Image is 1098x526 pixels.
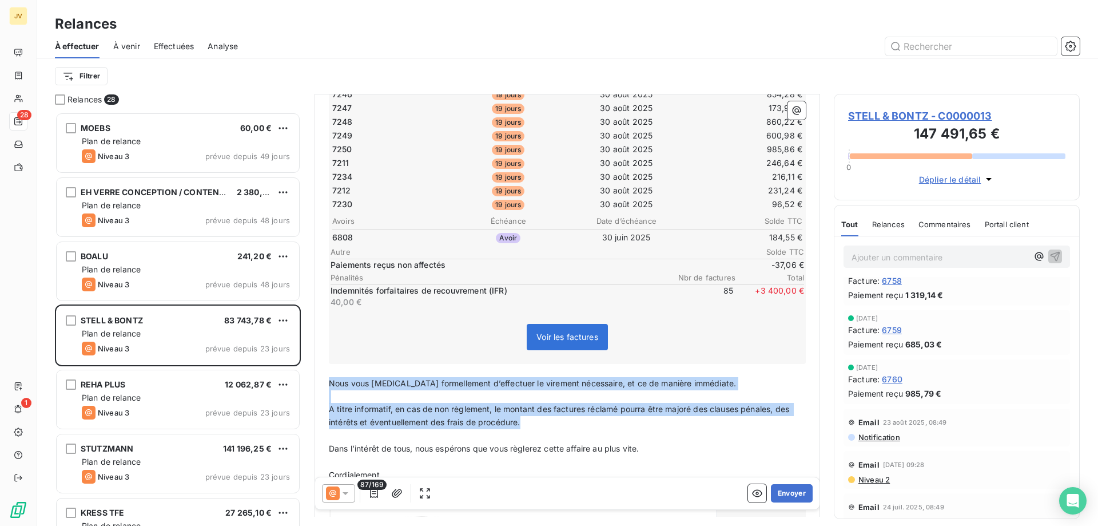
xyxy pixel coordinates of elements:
[735,285,804,308] span: + 3 400,00 €
[98,408,129,417] span: Niveau 3
[224,315,272,325] span: 83 743,78 €
[686,198,803,211] td: 96,52 €
[357,480,387,490] span: 87/169
[67,94,102,105] span: Relances
[667,273,735,282] span: Nbr de factures
[329,378,736,388] span: Nous vous [MEDICAL_DATA] formellement d’effectuer le virement nécessaire, et ce de manière immédi...
[81,315,143,325] span: STELL & BONTZ
[237,187,280,197] span: 2 380,57 €
[856,364,878,371] span: [DATE]
[81,508,124,517] span: KRESS TFE
[882,324,902,336] span: 6759
[848,373,880,385] span: Facture :
[329,470,382,480] span: Cordialement,
[492,117,524,128] span: 19 jours
[205,280,290,289] span: prévue depuis 48 jours
[686,184,803,197] td: 231,24 €
[82,200,141,210] span: Plan de relance
[332,130,353,141] span: 7249
[568,198,685,211] td: 30 août 2025
[81,187,262,197] span: EH VERRE CONCEPTION / CONTENTIEUX ATD
[82,329,141,338] span: Plan de relance
[686,129,803,142] td: 600,98 €
[55,14,117,34] h3: Relances
[55,41,100,52] span: À effectuer
[154,41,194,52] span: Effectuées
[98,472,129,481] span: Niveau 3
[848,289,903,301] span: Paiement reçu
[331,296,662,308] p: 40,00 €
[332,102,352,114] span: 7247
[332,89,353,100] span: 7246
[858,503,880,512] span: Email
[98,280,129,289] span: Niveau 3
[686,171,803,183] td: 216,11 €
[686,116,803,128] td: 860,22 €
[686,102,803,114] td: 173,96 €
[331,273,667,282] span: Pénalités
[205,216,290,225] span: prévue depuis 48 jours
[536,332,598,342] span: Voir les factures
[985,220,1029,229] span: Portail client
[208,41,238,52] span: Analyse
[492,200,524,210] span: 19 jours
[98,152,129,161] span: Niveau 3
[332,171,353,183] span: 7234
[916,173,998,186] button: Déplier le détail
[883,419,947,426] span: 23 août 2025, 08:49
[9,7,27,25] div: JV
[81,444,133,453] span: STUTZMANN
[17,110,31,120] span: 28
[82,136,141,146] span: Plan de relance
[686,88,803,101] td: 854,28 €
[735,259,804,271] span: -37,06 €
[492,145,524,155] span: 19 jours
[223,444,272,453] span: 141 196,25 €
[492,172,524,183] span: 19 jours
[686,215,803,227] th: Solde TTC
[882,373,902,385] span: 6760
[492,90,524,100] span: 19 jours
[82,393,141,402] span: Plan de relance
[568,157,685,169] td: 30 août 2025
[331,285,662,296] p: Indemnités forfaitaires de recouvrement (IFR)
[98,216,129,225] span: Niveau 3
[883,504,944,511] span: 24 juil. 2025, 08:49
[332,199,353,210] span: 7230
[205,408,290,417] span: prévue depuis 23 jours
[771,484,813,503] button: Envoyer
[237,251,272,261] span: 241,20 €
[55,112,301,526] div: grid
[113,41,140,52] span: À venir
[858,460,880,469] span: Email
[496,233,520,243] span: Avoir
[81,123,110,133] span: MOEBS
[882,275,902,287] span: 6758
[240,123,272,133] span: 60,00 €
[450,215,567,227] th: Échéance
[686,143,803,156] td: 985,86 €
[905,338,942,350] span: 685,03 €
[332,231,449,244] td: 6808
[225,379,272,389] span: 12 062,87 €
[735,247,804,256] span: Solde TTC
[82,264,141,274] span: Plan de relance
[883,461,925,468] span: [DATE] 09:28
[332,116,353,128] span: 7248
[81,379,125,389] span: REHA PLUS
[919,173,981,185] span: Déplier le détail
[492,104,524,114] span: 19 jours
[858,418,880,427] span: Email
[9,501,27,519] img: Logo LeanPay
[1059,487,1087,515] div: Open Intercom Messenger
[492,159,524,169] span: 19 jours
[568,116,685,128] td: 30 août 2025
[332,157,349,169] span: 7211
[205,472,290,481] span: prévue depuis 23 jours
[82,457,141,466] span: Plan de relance
[21,398,31,408] span: 1
[848,124,1065,147] h3: 147 491,65 €
[104,94,118,105] span: 28
[665,285,733,308] span: 85
[848,387,903,400] span: Paiement reçu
